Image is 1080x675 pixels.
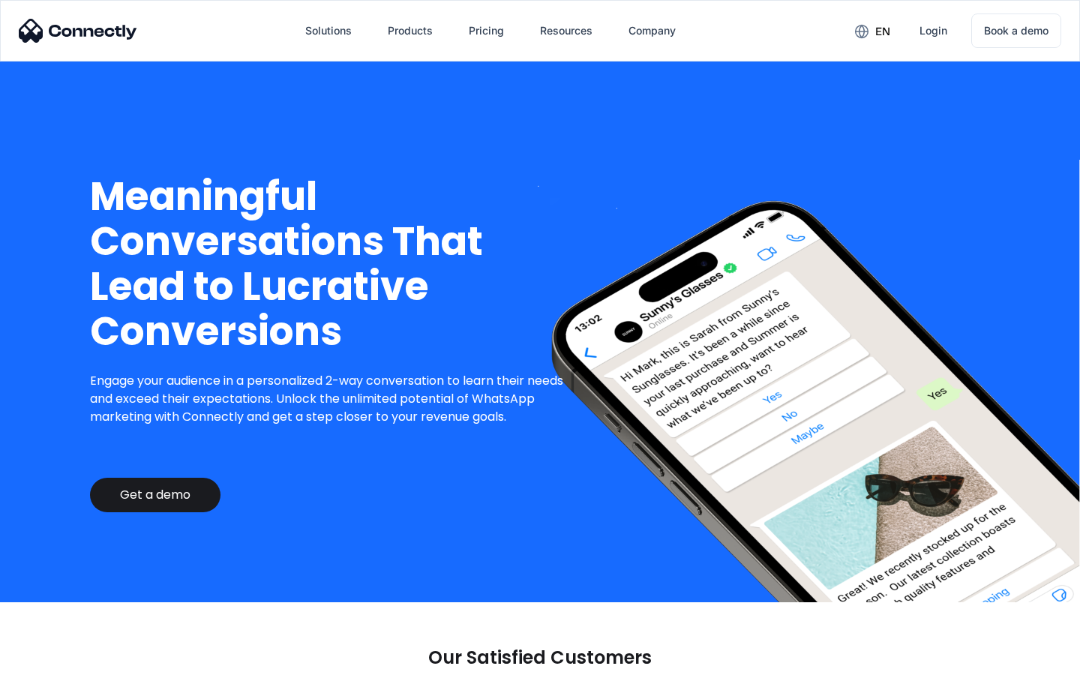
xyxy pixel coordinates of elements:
p: Our Satisfied Customers [428,647,652,668]
img: Connectly Logo [19,19,137,43]
div: Resources [528,13,604,49]
div: en [875,21,890,42]
div: Login [919,20,947,41]
div: Solutions [293,13,364,49]
div: en [843,19,901,42]
div: Resources [540,20,592,41]
div: Products [388,20,433,41]
h1: Meaningful Conversations That Lead to Lucrative Conversions [90,174,575,354]
div: Company [616,13,688,49]
a: Login [907,13,959,49]
p: Engage your audience in a personalized 2-way conversation to learn their needs and exceed their e... [90,372,575,426]
div: Products [376,13,445,49]
div: Pricing [469,20,504,41]
div: Solutions [305,20,352,41]
ul: Language list [30,649,90,670]
div: Get a demo [120,487,190,502]
div: Company [628,20,676,41]
a: Get a demo [90,478,220,512]
a: Book a demo [971,13,1061,48]
a: Pricing [457,13,516,49]
aside: Language selected: English [15,649,90,670]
